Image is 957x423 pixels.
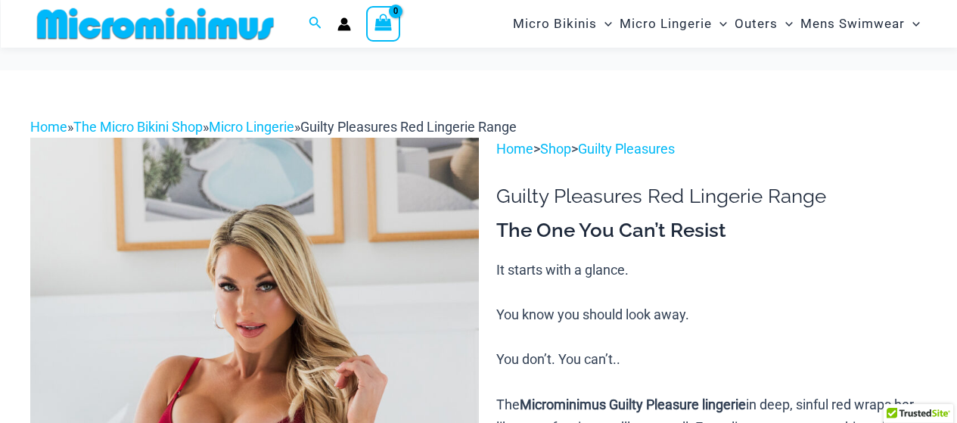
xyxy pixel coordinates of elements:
[509,5,616,43] a: Micro BikinisMenu ToggleMenu Toggle
[366,6,401,41] a: View Shopping Cart, empty
[520,397,746,412] b: Microminimus Guilty Pleasure lingerie
[31,7,280,41] img: MM SHOP LOGO FLAT
[620,5,712,43] span: Micro Lingerie
[735,5,778,43] span: Outers
[797,5,924,43] a: Mens SwimwearMenu ToggleMenu Toggle
[578,141,675,157] a: Guilty Pleasures
[496,141,533,157] a: Home
[300,119,517,135] span: Guilty Pleasures Red Lingerie Range
[30,119,517,135] span: » » »
[309,14,322,33] a: Search icon link
[30,119,67,135] a: Home
[778,5,793,43] span: Menu Toggle
[496,138,927,160] p: > >
[507,2,927,45] nav: Site Navigation
[616,5,731,43] a: Micro LingerieMenu ToggleMenu Toggle
[597,5,612,43] span: Menu Toggle
[73,119,203,135] a: The Micro Bikini Shop
[712,5,727,43] span: Menu Toggle
[496,185,927,208] h1: Guilty Pleasures Red Lingerie Range
[731,5,797,43] a: OutersMenu ToggleMenu Toggle
[496,218,927,244] h3: The One You Can’t Resist
[540,141,571,157] a: Shop
[337,17,351,31] a: Account icon link
[905,5,920,43] span: Menu Toggle
[800,5,905,43] span: Mens Swimwear
[209,119,294,135] a: Micro Lingerie
[513,5,597,43] span: Micro Bikinis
